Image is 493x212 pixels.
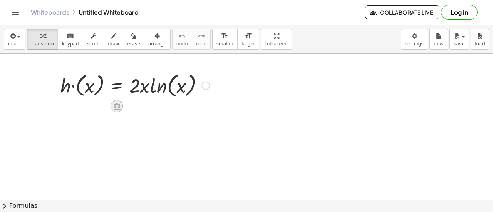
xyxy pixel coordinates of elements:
button: scrub [83,29,104,50]
a: Whiteboards [31,8,69,16]
span: Collaborate Live [371,9,433,16]
span: load [475,41,485,47]
button: format_sizelarger [237,29,259,50]
button: settings [401,29,428,50]
span: redo [196,41,206,47]
i: format_size [221,32,228,41]
span: larger [241,41,255,47]
button: new [429,29,448,50]
button: load [471,29,489,50]
span: scrub [87,41,100,47]
span: keypad [62,41,79,47]
button: redoredo [192,29,211,50]
button: undoundo [172,29,192,50]
i: keyboard [67,32,74,41]
span: draw [108,41,119,47]
span: settings [405,41,424,47]
div: Apply the same math to both sides of the equation [111,100,123,112]
span: save [454,41,464,47]
i: format_size [245,32,252,41]
button: Collaborate Live [365,5,439,19]
button: insert [4,29,25,50]
button: save [449,29,469,50]
span: undo [176,41,188,47]
button: arrange [144,29,171,50]
span: transform [31,41,54,47]
span: new [434,41,443,47]
button: Log in [441,5,478,20]
button: draw [104,29,124,50]
span: fullscreen [265,41,287,47]
button: transform [27,29,58,50]
i: undo [178,32,186,41]
span: arrange [148,41,166,47]
span: smaller [216,41,233,47]
button: fullscreen [261,29,292,50]
button: Toggle navigation [9,6,22,18]
button: keyboardkeypad [58,29,83,50]
span: erase [127,41,140,47]
button: format_sizesmaller [212,29,238,50]
button: erase [123,29,144,50]
span: insert [8,41,21,47]
i: redo [198,32,205,41]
